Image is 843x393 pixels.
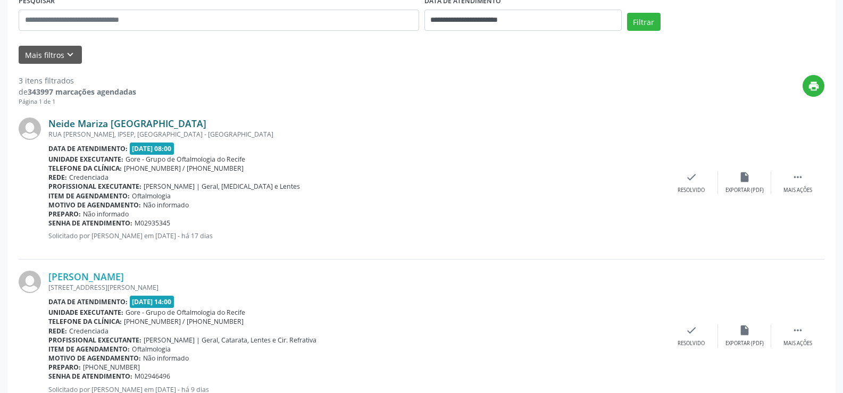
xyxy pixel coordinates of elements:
[19,97,136,106] div: Página 1 de 1
[686,324,697,336] i: check
[48,130,665,139] div: RUA [PERSON_NAME], IPSEP, [GEOGRAPHIC_DATA] - [GEOGRAPHIC_DATA]
[124,164,244,173] span: [PHONE_NUMBER] / [PHONE_NUMBER]
[48,182,141,191] b: Profissional executante:
[143,200,189,210] span: Não informado
[48,200,141,210] b: Motivo de agendamento:
[627,13,661,31] button: Filtrar
[803,75,824,97] button: print
[135,219,170,228] span: M02935345
[135,372,170,381] span: M02946496
[130,296,174,308] span: [DATE] 14:00
[48,345,130,354] b: Item de agendamento:
[725,187,764,194] div: Exportar (PDF)
[19,46,82,64] button: Mais filtroskeyboard_arrow_down
[725,340,764,347] div: Exportar (PDF)
[678,340,705,347] div: Resolvido
[739,324,750,336] i: insert_drive_file
[48,297,128,306] b: Data de atendimento:
[69,327,108,336] span: Credenciada
[48,144,128,153] b: Data de atendimento:
[83,210,129,219] span: Não informado
[783,340,812,347] div: Mais ações
[48,155,123,164] b: Unidade executante:
[132,191,171,200] span: Oftalmologia
[19,86,136,97] div: de
[143,354,189,363] span: Não informado
[69,173,108,182] span: Credenciada
[48,219,132,228] b: Senha de atendimento:
[130,143,174,155] span: [DATE] 08:00
[126,155,245,164] span: Gore - Grupo de Oftalmologia do Recife
[48,336,141,345] b: Profissional executante:
[792,324,804,336] i: 
[48,354,141,363] b: Motivo de agendamento:
[48,231,665,240] p: Solicitado por [PERSON_NAME] em [DATE] - há 17 dias
[28,87,136,97] strong: 343997 marcações agendadas
[739,171,750,183] i: insert_drive_file
[48,210,81,219] b: Preparo:
[19,118,41,140] img: img
[48,164,122,173] b: Telefone da clínica:
[124,317,244,326] span: [PHONE_NUMBER] / [PHONE_NUMBER]
[48,191,130,200] b: Item de agendamento:
[126,308,245,317] span: Gore - Grupo de Oftalmologia do Recife
[783,187,812,194] div: Mais ações
[83,363,140,372] span: [PHONE_NUMBER]
[48,308,123,317] b: Unidade executante:
[48,372,132,381] b: Senha de atendimento:
[48,118,206,129] a: Neide Mariza [GEOGRAPHIC_DATA]
[48,363,81,372] b: Preparo:
[48,271,124,282] a: [PERSON_NAME]
[19,271,41,293] img: img
[19,75,136,86] div: 3 itens filtrados
[48,317,122,326] b: Telefone da clínica:
[808,80,820,92] i: print
[64,49,76,61] i: keyboard_arrow_down
[48,327,67,336] b: Rede:
[48,173,67,182] b: Rede:
[48,283,665,292] div: [STREET_ADDRESS][PERSON_NAME]
[132,345,171,354] span: Oftalmologia
[144,336,316,345] span: [PERSON_NAME] | Geral, Catarata, Lentes e Cir. Refrativa
[678,187,705,194] div: Resolvido
[144,182,300,191] span: [PERSON_NAME] | Geral, [MEDICAL_DATA] e Lentes
[686,171,697,183] i: check
[792,171,804,183] i: 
